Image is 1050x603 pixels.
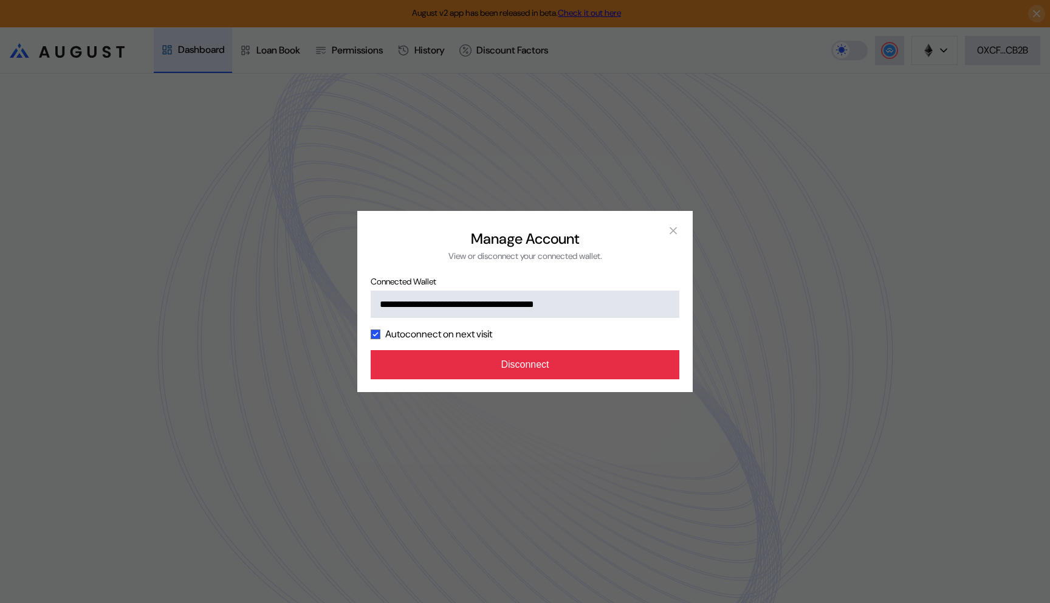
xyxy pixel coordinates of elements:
[385,328,492,340] label: Autoconnect on next visit
[371,350,679,379] button: Disconnect
[371,276,679,287] span: Connected Wallet
[471,229,579,248] h2: Manage Account
[448,250,602,261] div: View or disconnect your connected wallet.
[664,221,683,240] button: close modal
